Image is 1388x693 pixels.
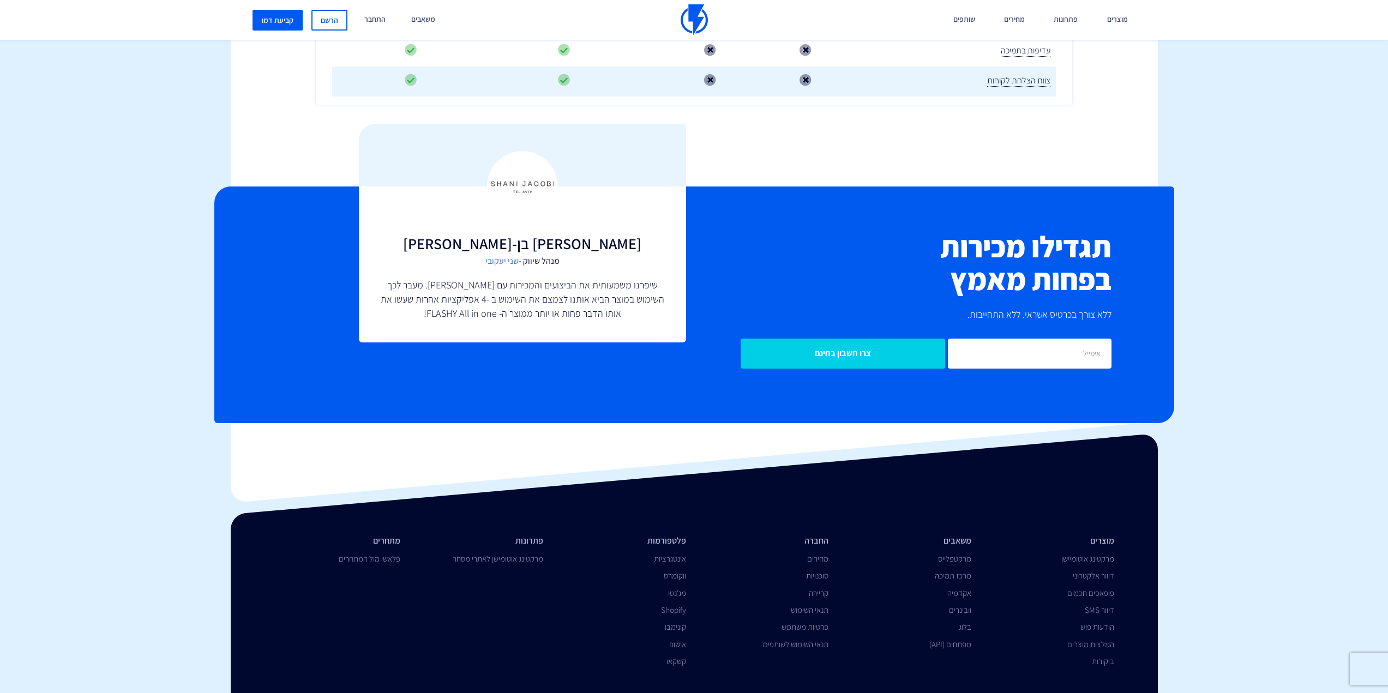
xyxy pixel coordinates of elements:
a: מרקטינג אוטומישן לאתרי מסחר [453,553,543,564]
p: ללא צורך בכרטיס אשראי. ללא התחייבות. [702,307,1111,322]
li: החברה [702,535,829,547]
a: מרקטינג אוטומיישן [1061,553,1114,564]
a: מרקטפלייס [938,553,971,564]
a: אישופ [669,639,686,649]
a: הרשם [311,10,347,31]
a: ווקומרס [664,570,686,581]
p: שיפרנו משמעותית את הביצועים והמכירות עם [PERSON_NAME]. מעבר לכך השימוש במוצר הביא אותנו לצמצם את ... [381,278,664,320]
a: אינטגרציות [654,553,686,564]
a: פרטיות משתמש [782,622,828,632]
li: מוצרים [988,535,1114,547]
a: מפתחים (API) [929,639,971,649]
a: וובינרים [949,605,971,615]
span: מנהל שיווק - [381,255,664,268]
li: משאבים [845,535,971,547]
input: צרו חשבון בחינם [741,339,945,369]
h2: תגדילו מכירות בפחות מאמץ [702,230,1111,296]
a: קשקאו [666,656,686,666]
a: דיוור SMS [1085,605,1114,615]
a: פופאפים חכמים [1067,588,1114,598]
li: מתחרים [274,535,401,547]
a: Shopify [661,605,686,615]
a: תנאי השימוש [791,605,828,615]
a: קריירה [809,588,828,598]
a: מחירים [807,553,828,564]
a: ביקורות [1092,656,1114,666]
a: בלוג [959,622,971,632]
a: מרכז תמיכה [935,570,971,581]
img: Feedback [487,151,558,222]
span: עדיפות בתמיכה [1001,45,1050,57]
a: סוכנויות [806,570,828,581]
h3: [PERSON_NAME] בן-[PERSON_NAME] [381,236,664,252]
a: דיוור אלקטרוני [1073,570,1114,581]
a: מג'נטו [668,588,686,598]
a: אקדמיה [947,588,971,598]
a: פלאשי מול המתחרים [339,553,400,564]
a: קביעת דמו [253,10,303,31]
a: קונימבו [665,622,686,632]
a: שני יעקובי [485,255,519,267]
a: הודעות פוש [1080,622,1114,632]
li: פלטפורמות [560,535,686,547]
span: צוות הצלחת לקוחות [987,75,1050,87]
a: תנאי השימוש לשותפים [763,639,828,649]
input: אימייל [948,339,1111,369]
a: המלצות מוצרים [1067,639,1114,649]
li: פתרונות [417,535,543,547]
